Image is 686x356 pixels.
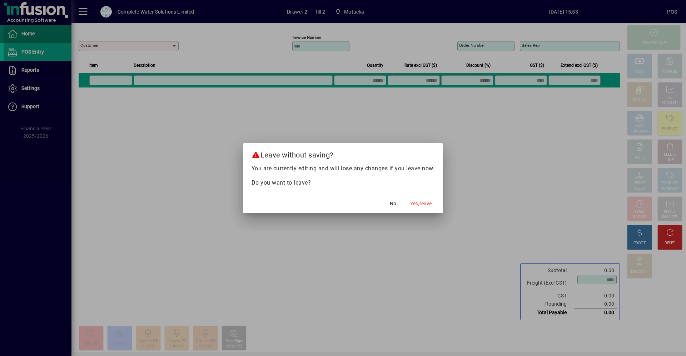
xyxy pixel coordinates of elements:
[252,164,435,173] p: You are currently editing and will lose any changes if you leave now.
[410,200,432,207] span: Yes, leave
[407,197,434,210] button: Yes, leave
[382,197,404,210] button: No
[252,179,435,187] p: Do you want to leave?
[243,143,443,164] h2: Leave without saving?
[390,200,396,207] span: No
